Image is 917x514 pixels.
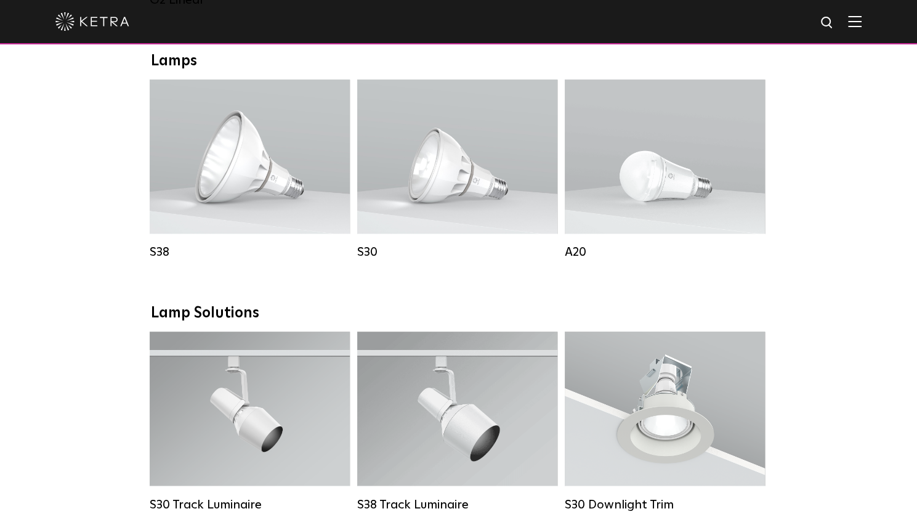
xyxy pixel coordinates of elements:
[565,80,765,263] a: A20 Lumen Output:600 / 800Colors:White / BlackBase Type:E26 Edison Base / GU24Beam Angles:Omni-Di...
[151,52,767,70] div: Lamps
[848,15,862,27] img: Hamburger%20Nav.svg
[357,497,557,512] div: S38 Track Luminaire
[150,245,350,259] div: S38
[820,15,835,31] img: search icon
[55,12,129,31] img: ketra-logo-2019-white
[150,80,350,263] a: S38 Lumen Output:1100Colors:White / BlackBase Type:E26 Edison Base / GU24Beam Angles:10° / 25° / ...
[357,80,557,263] a: S30 Lumen Output:1100Colors:White / BlackBase Type:E26 Edison Base / GU24Beam Angles:15° / 25° / ...
[151,304,767,322] div: Lamp Solutions
[565,497,765,512] div: S30 Downlight Trim
[565,245,765,259] div: A20
[150,497,350,512] div: S30 Track Luminaire
[357,245,557,259] div: S30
